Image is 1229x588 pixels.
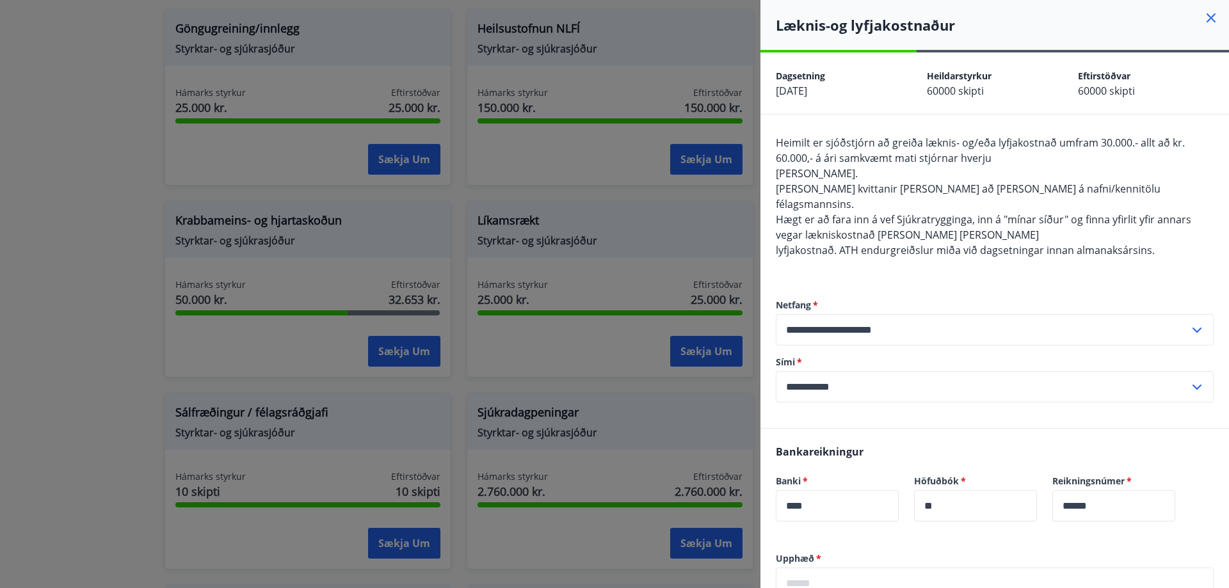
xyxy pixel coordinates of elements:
[776,445,864,459] span: Bankareikningur
[776,243,1155,257] span: lyfjakostnað. ATH endurgreiðslur miða við dagsetningar innan almanaksársins.
[776,356,1214,369] label: Sími
[776,70,825,82] span: Dagsetning
[914,475,1037,488] label: Höfuðbók
[776,475,899,488] label: Banki
[776,166,858,180] span: [PERSON_NAME].
[776,299,1214,312] label: Netfang
[927,84,984,98] span: 60000 skipti
[776,552,1214,565] label: Upphæð
[776,15,1229,35] h4: Læknis-og lyfjakostnaður
[776,84,807,98] span: [DATE]
[776,212,1191,242] span: Hægt er að fara inn á vef Sjúkratrygginga, inn á "mínar síður" og finna yfirlit yfir annars vegar...
[1052,475,1175,488] label: Reikningsnúmer
[776,182,1161,211] span: [PERSON_NAME] kvittanir [PERSON_NAME] að [PERSON_NAME] á nafni/kennitölu félagsmannsins.
[1078,84,1135,98] span: 60000 skipti
[927,70,992,82] span: Heildarstyrkur
[1078,70,1130,82] span: Eftirstöðvar
[776,136,1185,165] span: Heimilt er sjóðstjórn að greiða læknis- og/eða lyfjakostnað umfram 30.000.- allt að kr. 60.000,- ...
